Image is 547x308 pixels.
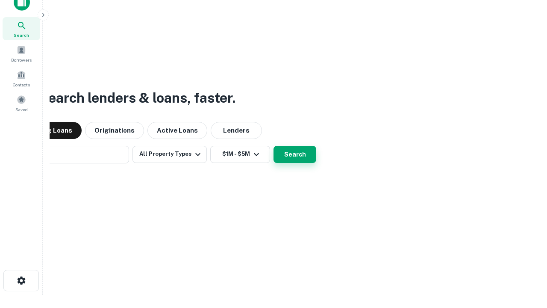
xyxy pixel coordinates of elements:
[132,146,207,163] button: All Property Types
[3,42,40,65] a: Borrowers
[13,81,30,88] span: Contacts
[210,146,270,163] button: $1M - $5M
[15,106,28,113] span: Saved
[504,240,547,281] iframe: Chat Widget
[211,122,262,139] button: Lenders
[39,88,235,108] h3: Search lenders & loans, faster.
[14,32,29,38] span: Search
[85,122,144,139] button: Originations
[3,17,40,40] a: Search
[273,146,316,163] button: Search
[147,122,207,139] button: Active Loans
[3,92,40,115] a: Saved
[3,67,40,90] a: Contacts
[11,56,32,63] span: Borrowers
